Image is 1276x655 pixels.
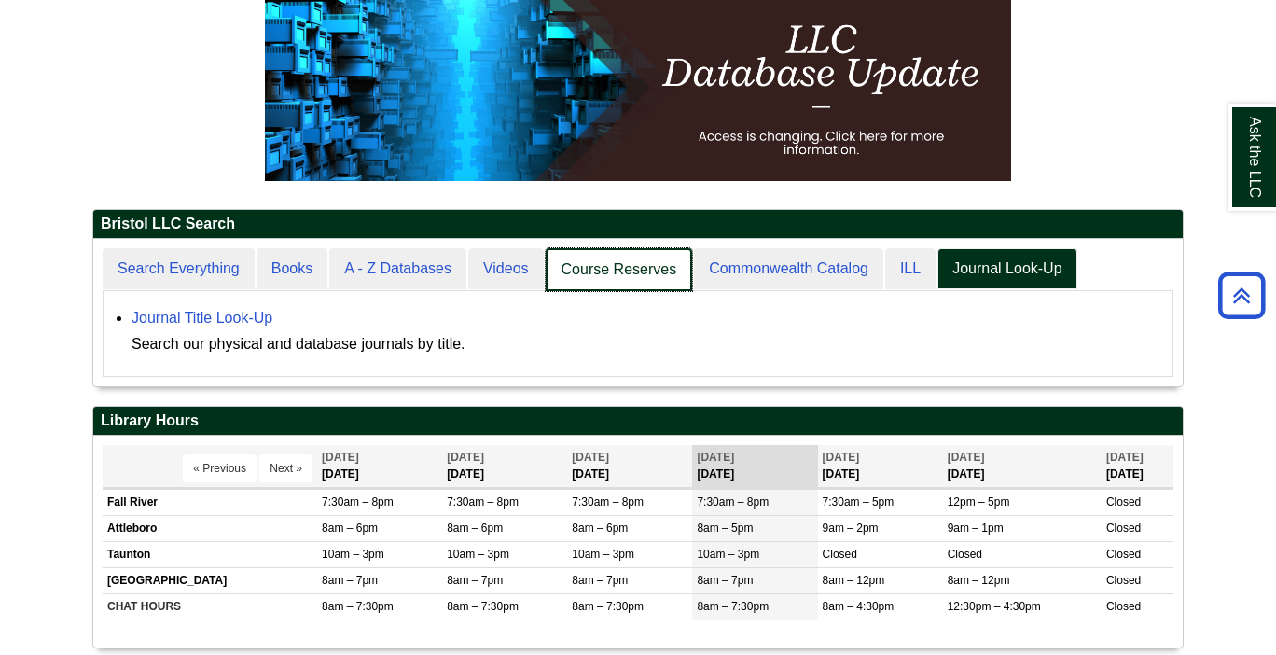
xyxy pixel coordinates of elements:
a: Course Reserves [546,248,693,292]
span: 7:30am – 8pm [572,495,644,509]
span: Closed [1106,574,1141,587]
th: [DATE] [442,445,567,487]
a: Commonwealth Catalog [694,248,883,290]
span: 9am – 1pm [948,522,1004,535]
span: Closed [1106,522,1141,535]
td: CHAT HOURS [103,594,317,620]
button: Next » [259,454,312,482]
h2: Bristol LLC Search [93,210,1183,239]
td: [GEOGRAPHIC_DATA] [103,568,317,594]
th: [DATE] [943,445,1102,487]
span: 8am – 6pm [447,522,503,535]
a: Journal Look-Up [937,248,1076,290]
span: 8am – 7:30pm [447,600,519,613]
a: Journal Title Look-Up [132,310,272,326]
button: « Previous [183,454,257,482]
span: [DATE] [697,451,734,464]
span: 8am – 7pm [447,574,503,587]
span: 8am – 7:30pm [697,600,769,613]
span: [DATE] [1106,451,1144,464]
span: 12:30pm – 4:30pm [948,600,1041,613]
a: Back to Top [1212,283,1271,308]
span: 9am – 2pm [823,522,879,535]
span: 10am – 3pm [447,548,509,561]
span: 10am – 3pm [572,548,634,561]
span: [DATE] [572,451,609,464]
span: 8am – 12pm [823,574,885,587]
span: [DATE] [322,451,359,464]
span: 8am – 12pm [948,574,1010,587]
span: [DATE] [823,451,860,464]
span: 8am – 6pm [322,522,378,535]
a: Videos [468,248,544,290]
a: Search Everything [103,248,255,290]
span: 8am – 6pm [572,522,628,535]
span: Closed [1106,548,1141,561]
a: ILL [885,248,936,290]
span: 8am – 7pm [697,574,753,587]
span: 8am – 5pm [697,522,753,535]
span: 10am – 3pm [697,548,759,561]
span: 7:30am – 8pm [697,495,769,509]
span: 7:30am – 5pm [823,495,895,509]
span: 12pm – 5pm [948,495,1010,509]
th: [DATE] [567,445,692,487]
th: [DATE] [317,445,442,487]
a: Books [257,248,327,290]
span: 8am – 7pm [572,574,628,587]
td: Attleboro [103,515,317,541]
span: 8am – 4:30pm [823,600,895,613]
span: 7:30am – 8pm [447,495,519,509]
span: 8am – 7:30pm [572,600,644,613]
div: Search our physical and database journals by title. [132,331,1163,357]
span: Closed [1106,495,1141,509]
span: [DATE] [948,451,985,464]
td: Fall River [103,489,317,515]
span: Closed [1106,600,1141,613]
span: [DATE] [447,451,484,464]
span: 10am – 3pm [322,548,384,561]
td: Taunton [103,541,317,567]
span: Closed [948,548,982,561]
th: [DATE] [692,445,817,487]
a: A - Z Databases [329,248,466,290]
span: 8am – 7pm [322,574,378,587]
th: [DATE] [818,445,943,487]
span: 8am – 7:30pm [322,600,394,613]
span: 7:30am – 8pm [322,495,394,509]
span: Closed [823,548,857,561]
th: [DATE] [1102,445,1173,487]
h2: Library Hours [93,407,1183,436]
